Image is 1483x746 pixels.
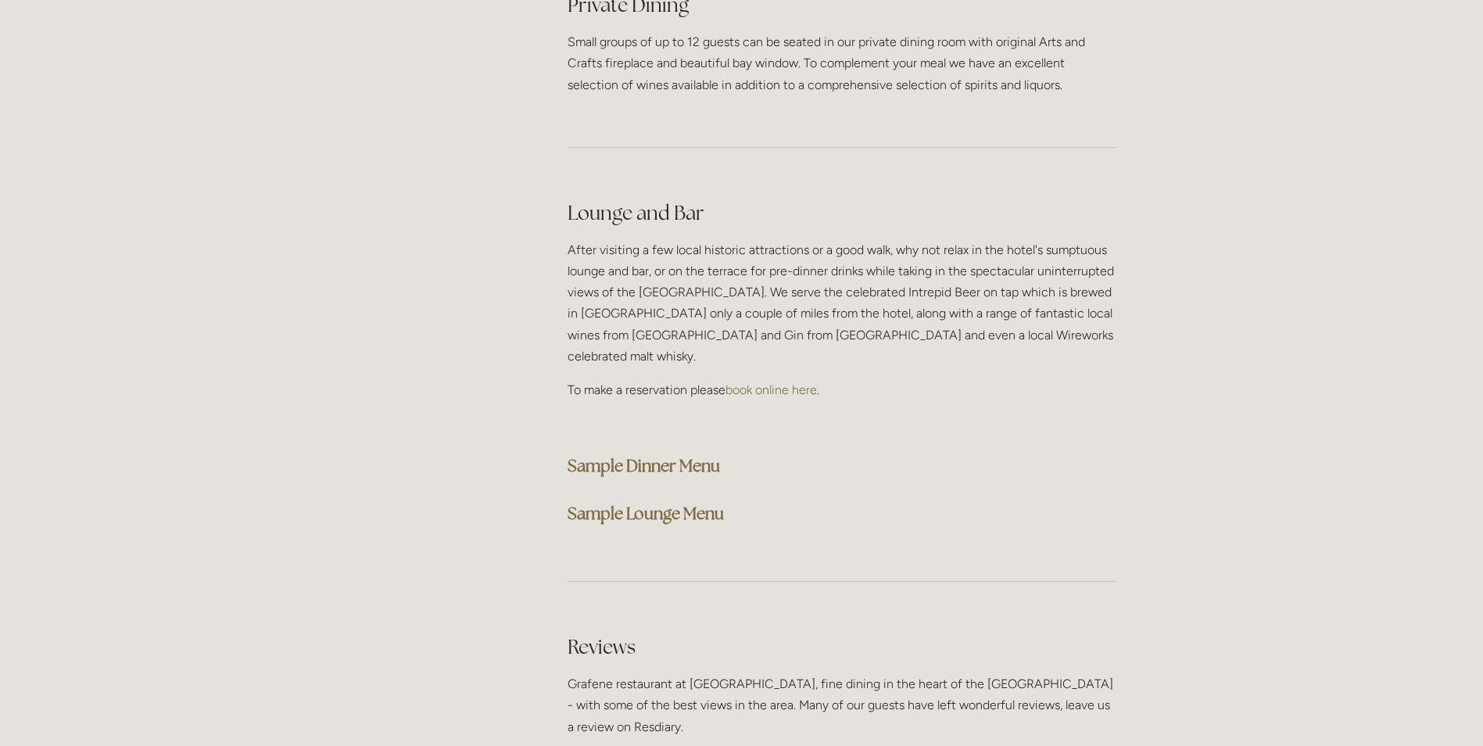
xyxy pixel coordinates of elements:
a: book online here [725,382,817,397]
p: Grafene restaurant at [GEOGRAPHIC_DATA], fine dining in the heart of the [GEOGRAPHIC_DATA] - with... [568,673,1116,737]
a: Sample Lounge Menu [568,503,724,524]
p: To make a reservation please . [568,379,1116,400]
p: After visiting a few local historic attractions or a good walk, why not relax in the hotel's sump... [568,239,1116,367]
h2: Lounge and Bar [568,199,1116,227]
h2: Reviews [568,633,1116,661]
p: Small groups of up to 12 guests can be seated in our private dining room with original Arts and C... [568,31,1116,95]
a: Sample Dinner Menu [568,455,720,476]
